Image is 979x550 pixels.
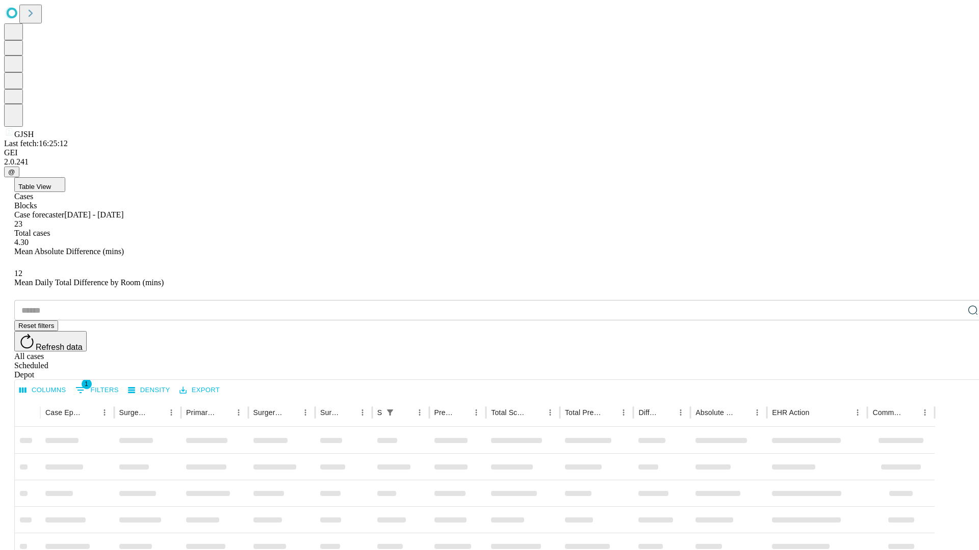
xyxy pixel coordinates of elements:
div: Surgeon Name [119,408,149,417]
button: Sort [284,405,298,420]
button: Menu [616,405,631,420]
button: Sort [736,405,750,420]
span: 12 [14,269,22,278]
button: Menu [355,405,370,420]
div: Surgery Date [320,408,340,417]
button: Menu [750,405,764,420]
button: Sort [455,405,469,420]
button: Menu [231,405,246,420]
button: Sort [341,405,355,420]
div: EHR Action [772,408,809,417]
button: Sort [83,405,97,420]
button: Menu [543,405,557,420]
button: Sort [810,405,825,420]
div: Primary Service [186,408,216,417]
button: Menu [674,405,688,420]
div: Case Epic Id [45,408,82,417]
button: Table View [14,177,65,192]
span: Table View [18,183,51,190]
div: Comments [872,408,902,417]
button: Show filters [383,405,397,420]
div: Difference [638,408,658,417]
span: @ [8,168,15,176]
span: 4.30 [14,238,29,246]
span: Last fetch: 16:25:12 [4,139,68,148]
span: Mean Daily Total Difference by Room (mins) [14,278,164,287]
span: Case forecaster [14,210,64,219]
div: 1 active filter [383,405,397,420]
div: Surgery Name [253,408,283,417]
button: Sort [217,405,231,420]
span: Mean Absolute Difference (mins) [14,247,124,256]
span: [DATE] - [DATE] [64,210,123,219]
span: Reset filters [18,322,54,329]
button: Menu [851,405,865,420]
button: Density [125,382,173,398]
button: Refresh data [14,331,87,351]
button: Menu [413,405,427,420]
div: GEI [4,148,975,157]
span: Refresh data [36,343,83,351]
button: Menu [164,405,178,420]
span: 23 [14,219,22,228]
div: Total Scheduled Duration [491,408,528,417]
button: Show filters [73,382,121,398]
div: Scheduled In Room Duration [377,408,382,417]
button: Reset filters [14,320,58,331]
button: @ [4,167,19,177]
div: Absolute Difference [695,408,735,417]
button: Menu [298,405,313,420]
span: Total cases [14,229,50,237]
button: Select columns [17,382,69,398]
span: 1 [82,379,92,389]
button: Sort [904,405,918,420]
div: Predicted In Room Duration [434,408,454,417]
span: GJSH [14,130,34,139]
div: Total Predicted Duration [565,408,602,417]
button: Sort [659,405,674,420]
button: Sort [529,405,543,420]
button: Menu [918,405,932,420]
button: Menu [469,405,483,420]
button: Sort [398,405,413,420]
button: Sort [150,405,164,420]
div: 2.0.241 [4,157,975,167]
button: Menu [97,405,112,420]
button: Sort [602,405,616,420]
button: Export [177,382,222,398]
